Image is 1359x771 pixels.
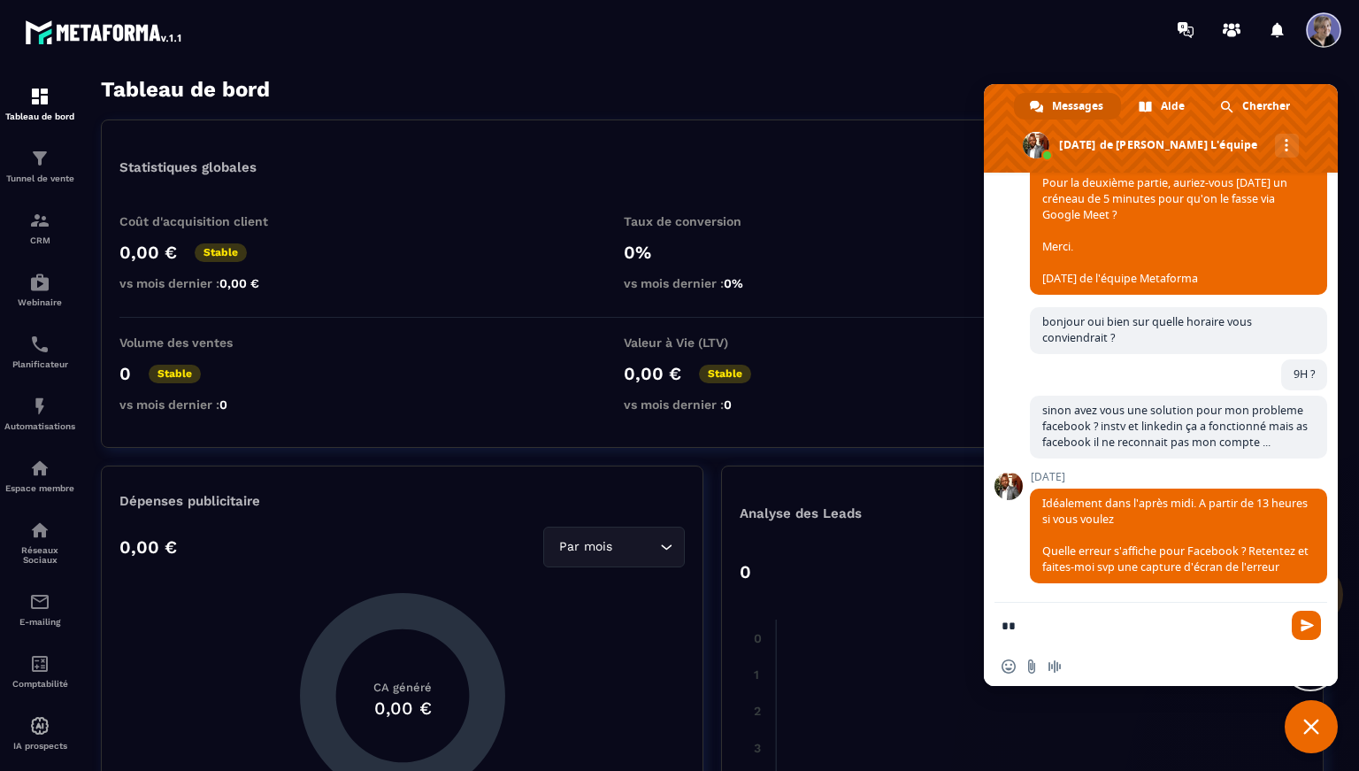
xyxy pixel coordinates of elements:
a: accountantaccountantComptabilité [4,640,75,702]
tspan: 1 [754,667,759,682]
a: emailemailE-mailing [4,578,75,640]
img: logo [25,16,184,48]
span: 0 [219,397,227,412]
p: Tableau de bord [4,112,75,121]
p: Volume des ventes [119,335,296,350]
p: 0,00 € [119,242,177,263]
p: 0,00 € [119,536,177,558]
tspan: 0 [754,631,762,645]
img: email [29,591,50,613]
span: Aide [1161,93,1185,120]
span: sinon avez vous une solution pour mon probleme facebook ? instv et linkedin ça a fonctionné mais ... [1042,403,1308,450]
p: Taux de conversion [624,214,801,228]
p: Afficher le tableau : [1124,82,1243,96]
img: accountant [29,653,50,675]
span: Insérer un emoji [1002,659,1016,674]
span: [DATE] [1030,471,1327,483]
a: social-networksocial-networkRéseaux Sociaux [4,506,75,578]
div: Search for option [543,527,685,567]
span: 0% [724,276,743,290]
span: Par mois [555,537,616,557]
p: Dépenses publicitaire [119,493,685,509]
img: formation [29,210,50,231]
img: social-network [29,520,50,541]
p: E-mailing [4,617,75,627]
span: Message audio [1048,659,1062,674]
span: Chercher [1242,93,1290,120]
p: 0 [740,561,751,582]
p: Coût d'acquisition client [119,214,296,228]
img: scheduler [29,334,50,355]
span: Messages [1052,93,1103,120]
tspan: 2 [754,704,761,718]
tspan: 3 [754,741,761,755]
input: Search for option [616,537,656,557]
p: Stable [149,365,201,383]
textarea: Entrez votre message... [1002,603,1285,647]
img: automations [29,715,50,736]
p: Tunnel de vente [4,173,75,183]
p: Webinaire [4,297,75,307]
a: automationsautomationsAutomatisations [4,382,75,444]
p: CRM [4,235,75,245]
p: 0% [624,242,801,263]
a: formationformationTableau de bord [4,73,75,135]
p: Analyse des Leads [740,505,1023,521]
p: Statistiques globales [119,159,257,175]
img: formation [29,86,50,107]
span: Envoyer un fichier [1025,659,1039,674]
p: 0 [119,363,131,384]
a: Chercher [1204,93,1308,120]
a: Messages [1014,93,1121,120]
p: vs mois dernier : [624,397,801,412]
img: formation [29,148,50,169]
span: Idéalement dans l'après midi. A partir de 13 heures si vous voulez Quelle erreur s'affiche pour F... [1042,496,1309,574]
span: Envoyer [1292,611,1321,640]
a: Fermer le chat [1285,700,1338,753]
p: Stable [195,243,247,262]
a: formationformationTunnel de vente [4,135,75,197]
p: Comptabilité [4,679,75,689]
img: automations [29,272,50,293]
span: Rebonjour [PERSON_NAME], Du coup la première partie est faite. Pour la deuxième partie, auriez-vo... [1042,112,1287,286]
p: Réseaux Sociaux [4,545,75,565]
h3: Tableau de bord [101,77,270,102]
span: 0 [724,397,732,412]
p: Planificateur [4,359,75,369]
p: Général [1252,81,1324,97]
p: vs mois dernier : [119,276,296,290]
p: Valeur à Vie (LTV) [624,335,801,350]
a: Aide [1123,93,1202,120]
span: bonjour oui bien sur quelle horaire vous conviendrait ? [1042,314,1252,345]
span: 9H ? [1294,366,1315,382]
a: schedulerschedulerPlanificateur [4,320,75,382]
p: 0,00 € [624,363,681,384]
a: automationsautomationsWebinaire [4,258,75,320]
img: automations [29,396,50,417]
p: Automatisations [4,421,75,431]
p: vs mois dernier : [119,397,296,412]
img: automations [29,458,50,479]
p: Espace membre [4,483,75,493]
p: IA prospects [4,741,75,751]
span: 0,00 € [219,276,259,290]
p: vs mois dernier : [624,276,801,290]
a: automationsautomationsEspace membre [4,444,75,506]
p: Stable [699,365,751,383]
a: formationformationCRM [4,197,75,258]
